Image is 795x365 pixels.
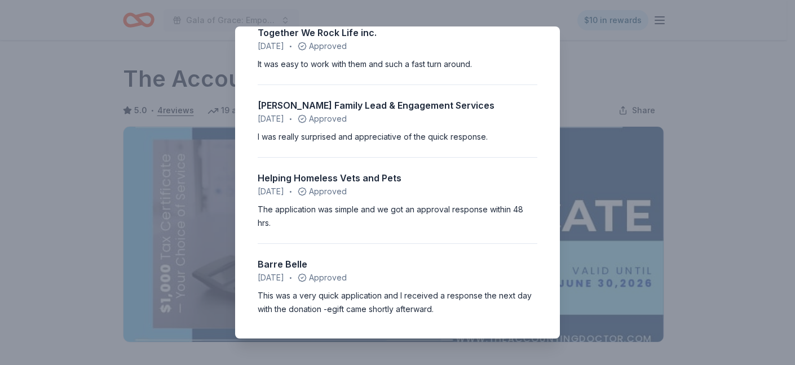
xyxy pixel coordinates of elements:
span: [DATE] [258,271,284,284]
span: [DATE] [258,39,284,53]
div: Approved [258,185,537,198]
div: Approved [258,39,537,53]
div: It was easy to work with them and such a fast turn around. [258,57,537,71]
div: [PERSON_NAME] Family Lead & Engagement Services [258,99,537,112]
span: • [289,273,292,282]
div: This was a very quick application and I received a response the next day with the donation -egift... [258,289,537,316]
div: Approved [258,271,537,284]
div: Barre Belle [258,257,537,271]
span: • [289,114,292,123]
div: The application was simple and we got an approval response within 48 hrs. [258,203,537,230]
div: Helping Homeless Vets and Pets [258,171,537,185]
span: • [289,187,292,196]
div: Together We Rock Life inc. [258,26,537,39]
div: Approved [258,112,537,126]
span: [DATE] [258,185,284,198]
span: [DATE] [258,112,284,126]
span: • [289,42,292,51]
div: I was really surprised and appreciative of the quick response. [258,130,537,144]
